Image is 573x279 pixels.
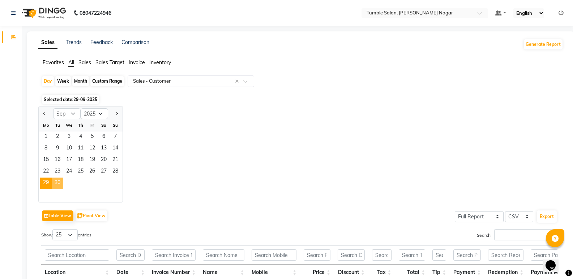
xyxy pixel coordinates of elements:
button: Export [537,210,557,223]
div: Saturday, September 6, 2025 [98,131,110,143]
div: Tuesday, September 23, 2025 [52,166,63,178]
span: 29 [40,178,52,189]
div: Su [110,119,121,131]
span: 29-09-2025 [73,97,97,102]
span: 19 [86,154,98,166]
span: 13 [98,143,110,154]
img: pivot.png [77,213,83,219]
div: Friday, September 26, 2025 [86,166,98,178]
div: Sa [98,119,110,131]
span: 9 [52,143,63,154]
input: Search Mobile [252,249,297,261]
div: Tuesday, September 30, 2025 [52,178,63,189]
input: Search Tax [372,249,392,261]
span: 10 [63,143,75,154]
div: Tuesday, September 16, 2025 [52,154,63,166]
span: Clear all [235,78,241,85]
span: 11 [75,143,86,154]
span: Invoice [129,59,145,66]
div: Saturday, September 20, 2025 [98,154,110,166]
img: logo [18,3,68,23]
span: 27 [98,166,110,178]
span: 20 [98,154,110,166]
span: 8 [40,143,52,154]
input: Search Total [399,249,426,261]
input: Search Tip [432,249,446,261]
button: Table View [42,210,73,221]
div: Monday, September 8, 2025 [40,143,52,154]
span: 24 [63,166,75,178]
button: Generate Report [524,39,563,49]
div: Week [55,76,71,86]
span: 7 [110,131,121,143]
input: Search Redemption [488,249,523,261]
span: 17 [63,154,75,166]
a: Sales [38,36,57,49]
select: Select month [53,108,81,119]
span: 6 [98,131,110,143]
label: Show entries [41,229,91,240]
a: Trends [66,39,82,45]
span: 5 [86,131,98,143]
div: Th [75,119,86,131]
span: Inventory [149,59,171,66]
div: Sunday, September 14, 2025 [110,143,121,154]
span: 21 [110,154,121,166]
div: Monday, September 15, 2025 [40,154,52,166]
label: Search: [477,229,557,240]
button: Pivot View [76,210,107,221]
select: Select year [81,108,108,119]
div: Friday, September 5, 2025 [86,131,98,143]
span: 23 [52,166,63,178]
span: 4 [75,131,86,143]
input: Search Discount [338,249,365,261]
span: Sales Target [95,59,124,66]
span: 25 [75,166,86,178]
div: Saturday, September 13, 2025 [98,143,110,154]
div: Wednesday, September 3, 2025 [63,131,75,143]
span: 22 [40,166,52,178]
span: Favorites [43,59,64,66]
input: Search Location [45,249,109,261]
span: Sales [78,59,91,66]
span: 2 [52,131,63,143]
div: Monday, September 1, 2025 [40,131,52,143]
span: 18 [75,154,86,166]
a: Feedback [90,39,113,45]
div: Sunday, September 28, 2025 [110,166,121,178]
div: Monday, September 29, 2025 [40,178,52,189]
div: Sunday, September 7, 2025 [110,131,121,143]
div: Tuesday, September 2, 2025 [52,131,63,143]
div: Thursday, September 4, 2025 [75,131,86,143]
input: Search Payment Mode [531,249,573,261]
div: Fr [86,119,98,131]
div: Custom Range [90,76,124,86]
iframe: chat widget [543,250,566,272]
div: Friday, September 19, 2025 [86,154,98,166]
span: Selected date: [42,95,99,104]
div: Wednesday, September 24, 2025 [63,166,75,178]
button: Next month [114,108,120,119]
div: Monday, September 22, 2025 [40,166,52,178]
input: Search Date [116,249,145,261]
span: 14 [110,143,121,154]
div: We [63,119,75,131]
span: 3 [63,131,75,143]
span: 12 [86,143,98,154]
input: Search Invoice Number [152,249,196,261]
span: 26 [86,166,98,178]
div: Day [42,76,54,86]
div: Month [72,76,89,86]
b: 08047224946 [80,3,111,23]
div: Thursday, September 18, 2025 [75,154,86,166]
div: Tuesday, September 9, 2025 [52,143,63,154]
div: Saturday, September 27, 2025 [98,166,110,178]
div: Wednesday, September 17, 2025 [63,154,75,166]
a: Comparison [121,39,149,45]
div: Thursday, September 11, 2025 [75,143,86,154]
span: 30 [52,178,63,189]
input: Search Name [203,249,244,261]
input: Search Price [304,249,330,261]
span: 16 [52,154,63,166]
button: Previous month [42,108,47,119]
